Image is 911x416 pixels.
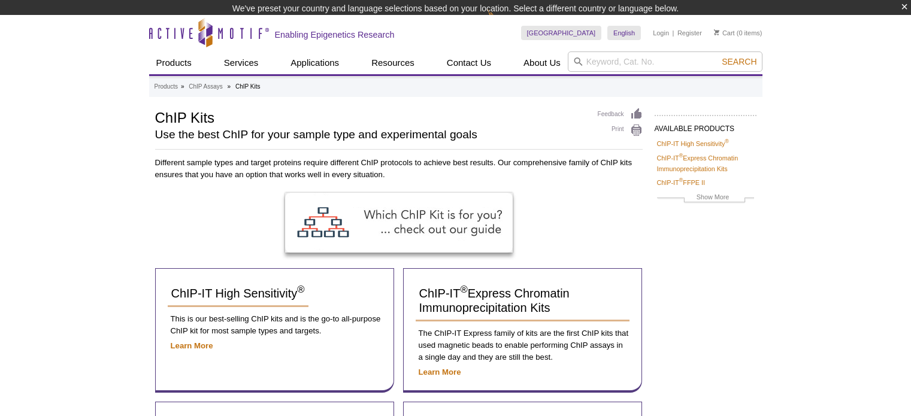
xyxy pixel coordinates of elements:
sup: ® [725,139,729,145]
li: ChIP Kits [235,83,261,90]
img: ChIP Kit Selection Guide [285,193,513,253]
a: ChIP-IT®FFPE II [657,177,705,188]
li: » [228,83,231,90]
span: ChIP-IT High Sensitivity [171,287,305,300]
span: ChIP-IT Express Chromatin Immunoprecipitation Kits [419,287,570,314]
h2: Enabling Epigenetics Research [275,29,395,40]
h1: ChIP Kits [155,108,586,126]
a: Applications [283,51,346,74]
a: Resources [364,51,422,74]
sup: ® [297,284,304,295]
span: Search [722,57,756,66]
input: Keyword, Cat. No. [568,51,762,72]
p: The ChIP-IT Express family of kits are the first ChIP kits that used magnetic beads to enable per... [416,327,629,363]
a: ChIP Assays [189,81,223,92]
a: Products [155,81,178,92]
a: Feedback [598,108,643,121]
sup: ® [679,153,683,159]
button: Search [718,56,760,67]
li: (0 items) [714,26,762,40]
li: | [673,26,674,40]
a: About Us [516,51,568,74]
a: English [607,26,641,40]
a: ChIP-IT High Sensitivity® [657,138,729,149]
p: This is our best-selling ChIP kits and is the go-to all-purpose ChIP kit for most sample types an... [168,313,382,337]
a: ChIP-IT®Express Chromatin Immunoprecipitation Kits [416,281,629,321]
a: Products [149,51,199,74]
a: Register [677,29,702,37]
h2: Use the best ChIP for your sample type and experimental goals [155,129,586,140]
a: Contact Us [440,51,498,74]
p: Different sample types and target proteins require different ChIP protocols to achieve best resul... [155,157,643,181]
img: Your Cart [714,29,719,35]
sup: ® [460,284,467,295]
a: ChIP-IT®Express Chromatin Immunoprecipitation Kits [657,153,754,174]
a: Print [598,124,643,137]
a: Login [653,29,669,37]
a: Learn More [419,368,461,376]
a: ChIP-IT High Sensitivity® [168,281,308,307]
a: Services [217,51,266,74]
img: Change Here [488,9,519,37]
a: [GEOGRAPHIC_DATA] [521,26,602,40]
h2: AVAILABLE PRODUCTS [655,115,756,136]
a: Show More [657,192,754,205]
sup: ® [679,178,683,184]
a: Cart [714,29,735,37]
li: » [181,83,184,90]
a: Learn More [171,341,213,350]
